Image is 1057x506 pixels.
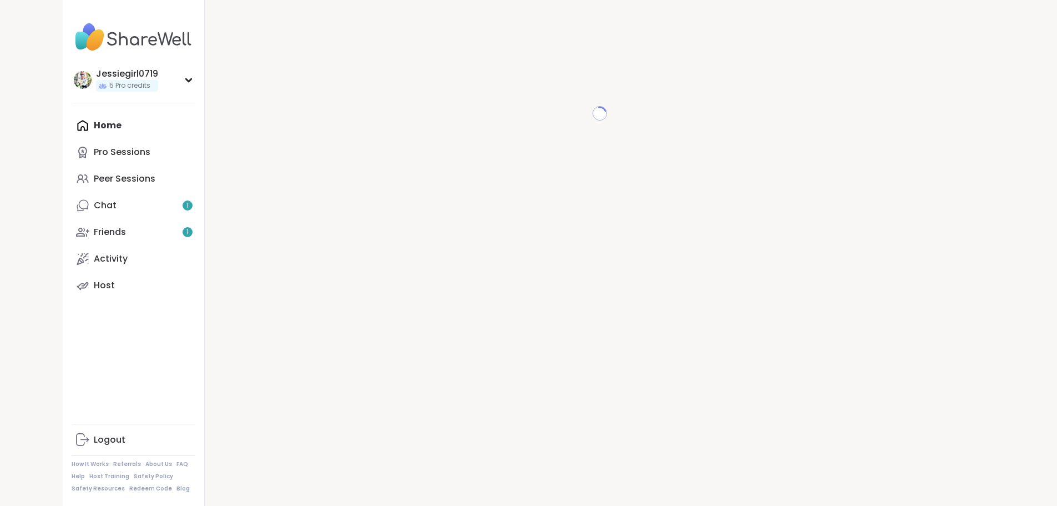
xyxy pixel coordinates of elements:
[89,473,129,480] a: Host Training
[94,434,125,446] div: Logout
[72,272,195,299] a: Host
[96,68,158,80] div: Jessiegirl0719
[94,146,150,158] div: Pro Sessions
[72,192,195,219] a: Chat1
[113,460,141,468] a: Referrals
[74,71,92,89] img: Jessiegirl0719
[176,460,188,468] a: FAQ
[72,139,195,166] a: Pro Sessions
[94,253,128,265] div: Activity
[134,473,173,480] a: Safety Policy
[176,485,190,493] a: Blog
[72,246,195,272] a: Activity
[186,201,189,211] span: 1
[72,485,125,493] a: Safety Resources
[145,460,172,468] a: About Us
[186,228,189,237] span: 1
[72,473,85,480] a: Help
[94,226,126,238] div: Friends
[109,81,150,91] span: 5 Pro credits
[72,460,109,468] a: How It Works
[72,427,195,453] a: Logout
[72,18,195,57] img: ShareWell Nav Logo
[129,485,172,493] a: Redeem Code
[72,219,195,246] a: Friends1
[94,199,117,212] div: Chat
[94,173,155,185] div: Peer Sessions
[94,279,115,292] div: Host
[72,166,195,192] a: Peer Sessions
